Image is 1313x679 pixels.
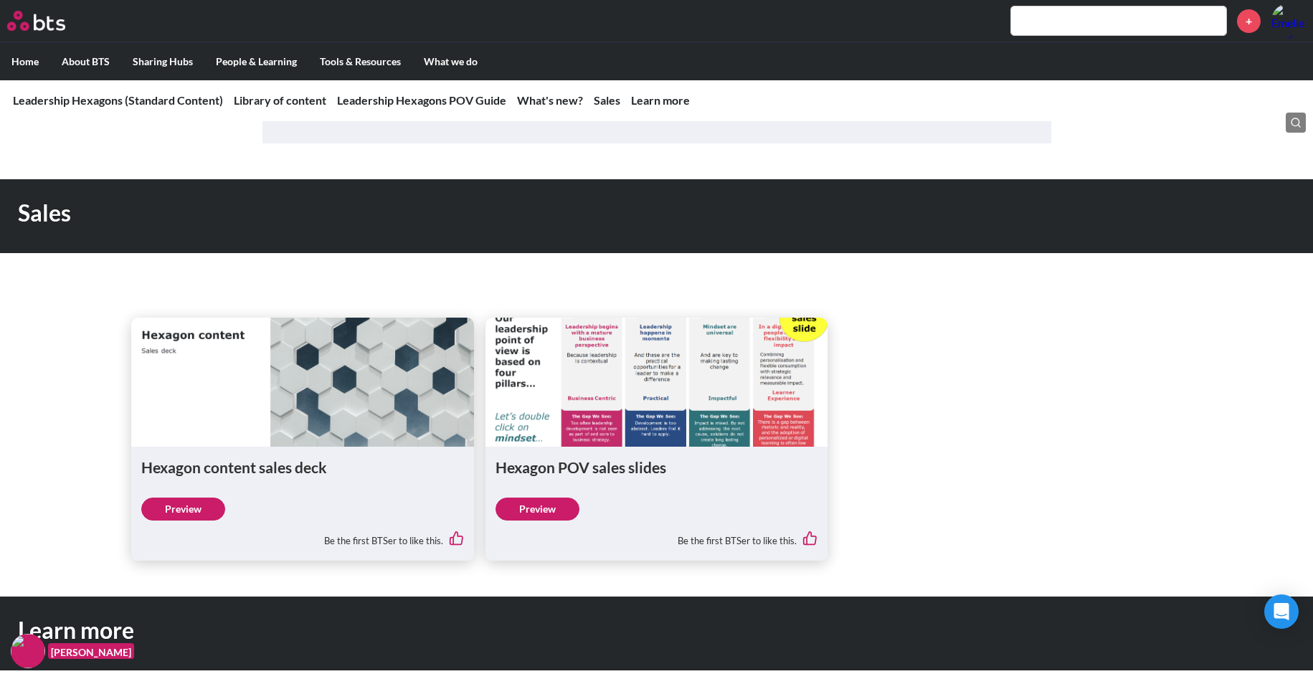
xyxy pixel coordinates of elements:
label: About BTS [50,43,121,80]
a: Preview [141,498,225,521]
figcaption: [PERSON_NAME] [48,643,134,660]
img: F [11,634,45,668]
a: Profile [1271,4,1306,38]
a: Leadership Hexagons POV Guide [337,93,506,107]
a: Preview [496,498,579,521]
label: Sharing Hubs [121,43,204,80]
label: People & Learning [204,43,308,80]
h1: Hexagon POV sales slides [496,457,818,478]
a: + [1237,9,1261,33]
a: Learn more [631,93,690,107]
h1: Learn more [18,614,912,647]
label: What we do [412,43,489,80]
a: Sales [594,93,620,107]
a: Library of content [234,93,326,107]
div: Open Intercom Messenger [1264,594,1299,629]
a: Go home [7,11,92,31]
h1: Hexagon content sales deck [141,457,464,478]
div: Be the first BTSer to like this. [141,521,464,551]
h1: Sales [18,197,912,229]
img: Emelie Linden [1271,4,1306,38]
img: BTS Logo [7,11,65,31]
label: Tools & Resources [308,43,412,80]
a: Leadership Hexagons (Standard Content) [13,93,223,107]
div: Be the first BTSer to like this. [496,521,818,551]
a: What's new? [517,93,583,107]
